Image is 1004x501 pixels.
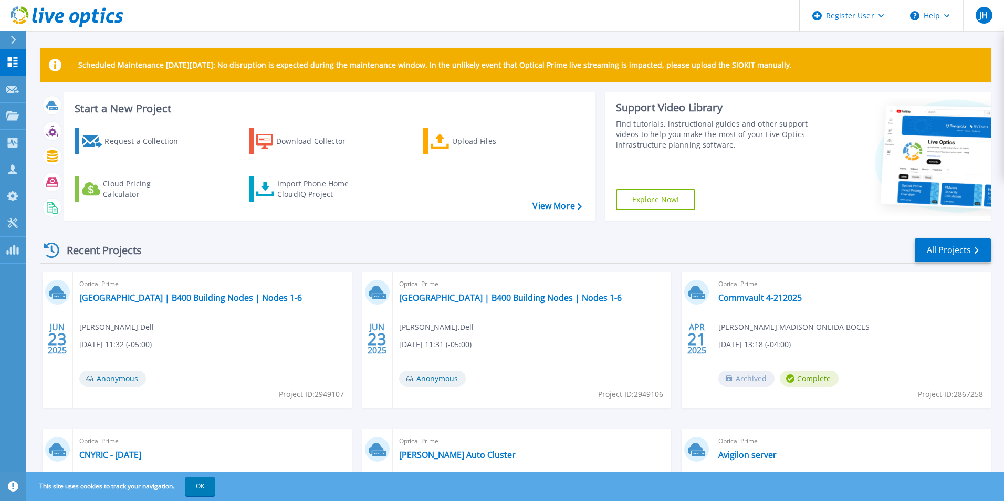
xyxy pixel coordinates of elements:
[276,131,360,152] div: Download Collector
[979,11,988,19] span: JH
[399,321,474,333] span: [PERSON_NAME] , Dell
[185,477,215,496] button: OK
[452,131,536,152] div: Upload Files
[687,335,706,343] span: 21
[47,320,67,358] div: JUN 2025
[399,278,665,290] span: Optical Prime
[29,477,215,496] span: This site uses cookies to track your navigation.
[718,321,870,333] span: [PERSON_NAME] , MADISON ONEIDA BOCES
[616,189,696,210] a: Explore Now!
[78,61,792,69] p: Scheduled Maintenance [DATE][DATE]: No disruption is expected during the maintenance window. In t...
[718,450,777,460] a: Avigilon server
[79,321,154,333] span: [PERSON_NAME] , Dell
[367,320,387,358] div: JUN 2025
[75,103,581,114] h3: Start a New Project
[598,389,663,400] span: Project ID: 2949106
[423,128,540,154] a: Upload Files
[40,237,156,263] div: Recent Projects
[75,128,192,154] a: Request a Collection
[616,119,812,150] div: Find tutorials, instructional guides and other support videos to help you make the most of your L...
[79,293,302,303] a: [GEOGRAPHIC_DATA] | B400 Building Nodes | Nodes 1-6
[915,238,991,262] a: All Projects
[79,450,141,460] a: CNYRIC - [DATE]
[532,201,581,211] a: View More
[368,335,386,343] span: 23
[79,435,346,447] span: Optical Prime
[79,278,346,290] span: Optical Prime
[718,435,985,447] span: Optical Prime
[918,389,983,400] span: Project ID: 2867258
[277,179,359,200] div: Import Phone Home CloudIQ Project
[718,293,802,303] a: Commvault 4-212025
[399,339,472,350] span: [DATE] 11:31 (-05:00)
[399,371,466,387] span: Anonymous
[399,293,622,303] a: [GEOGRAPHIC_DATA] | B400 Building Nodes | Nodes 1-6
[279,389,344,400] span: Project ID: 2949107
[687,320,707,358] div: APR 2025
[399,450,516,460] a: [PERSON_NAME] Auto Cluster
[103,179,187,200] div: Cloud Pricing Calculator
[249,128,366,154] a: Download Collector
[718,278,985,290] span: Optical Prime
[104,131,189,152] div: Request a Collection
[75,176,192,202] a: Cloud Pricing Calculator
[48,335,67,343] span: 23
[79,339,152,350] span: [DATE] 11:32 (-05:00)
[616,101,812,114] div: Support Video Library
[79,371,146,387] span: Anonymous
[718,371,775,387] span: Archived
[780,371,839,387] span: Complete
[399,435,665,447] span: Optical Prime
[718,339,791,350] span: [DATE] 13:18 (-04:00)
